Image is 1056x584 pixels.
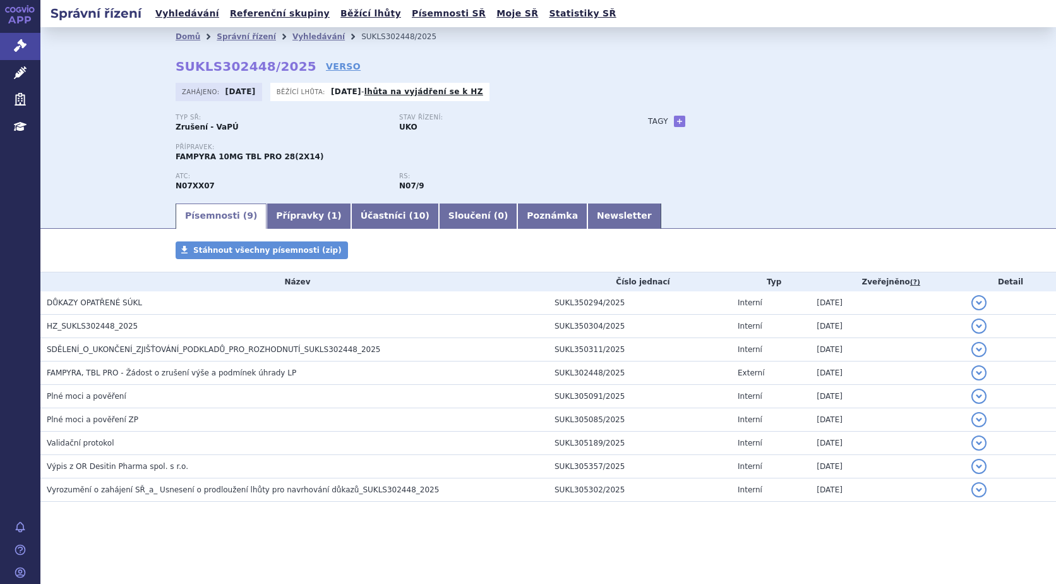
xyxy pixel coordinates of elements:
[738,462,762,471] span: Interní
[47,368,296,377] span: FAMPYRA, TBL PRO - Žádost o zrušení výše a podmínek úhrady LP
[548,432,731,455] td: SUKL305189/2025
[810,408,965,432] td: [DATE]
[810,291,965,315] td: [DATE]
[399,173,610,180] p: RS:
[548,385,731,408] td: SUKL305091/2025
[176,152,323,161] span: FAMPYRA 10MG TBL PRO 28(2X14)
[292,32,345,41] a: Vyhledávání
[176,241,348,259] a: Stáhnout všechny písemnosti (zip)
[399,114,610,121] p: Stav řízení:
[674,116,685,127] a: +
[810,432,965,455] td: [DATE]
[810,455,965,478] td: [DATE]
[971,482,987,497] button: detail
[648,114,668,129] h3: Tagy
[47,322,138,331] span: HZ_SUKLS302448_2025
[267,204,351,229] a: Přípravky (1)
[47,415,138,424] span: Plné moci a pověření ZP
[225,87,256,96] strong: [DATE]
[217,32,276,41] a: Správní řízení
[498,210,504,221] span: 0
[226,5,333,22] a: Referenční skupiny
[399,181,424,190] strong: fampridin
[47,462,188,471] span: Výpis z OR Desitin Pharma spol. s r.o.
[548,362,731,385] td: SUKL302448/2025
[548,315,731,338] td: SUKL350304/2025
[587,204,661,229] a: Newsletter
[176,173,387,180] p: ATC:
[332,210,338,221] span: 1
[176,204,267,229] a: Písemnosti (9)
[731,272,810,291] th: Typ
[351,204,439,229] a: Účastníci (10)
[971,295,987,310] button: detail
[408,5,489,22] a: Písemnosti SŘ
[810,338,965,362] td: [DATE]
[182,87,222,97] span: Zahájeno:
[965,272,1056,291] th: Detail
[337,5,405,22] a: Běžící lhůty
[176,114,387,121] p: Typ SŘ:
[277,87,328,97] span: Běžící lhůta:
[910,278,920,287] abbr: (?)
[548,478,731,502] td: SUKL305302/2025
[439,204,517,229] a: Sloučení (0)
[810,315,965,338] td: [DATE]
[413,210,425,221] span: 10
[47,298,142,307] span: DŮKAZY OPATŘENÉ SÚKL
[152,5,223,22] a: Vyhledávání
[40,4,152,22] h2: Správní řízení
[364,87,483,96] a: lhůta na vyjádření se k HZ
[971,319,987,334] button: detail
[176,143,623,151] p: Přípravek:
[47,392,126,401] span: Plné moci a pověření
[810,478,965,502] td: [DATE]
[738,485,762,494] span: Interní
[47,485,439,494] span: Vyrozumění o zahájení SŘ_a_ Usnesení o prodloužení lhůty pro navrhování důkazů_SUKLS302448_2025
[971,435,987,451] button: detail
[810,362,965,385] td: [DATE]
[971,365,987,380] button: detail
[971,459,987,474] button: detail
[738,415,762,424] span: Interní
[971,389,987,404] button: detail
[331,87,483,97] p: -
[548,455,731,478] td: SUKL305357/2025
[738,298,762,307] span: Interní
[399,123,417,131] strong: UKO
[176,59,316,74] strong: SUKLS302448/2025
[247,210,253,221] span: 9
[810,385,965,408] td: [DATE]
[738,368,764,377] span: Externí
[176,181,215,190] strong: FAMPRIDIN
[493,5,542,22] a: Moje SŘ
[548,338,731,362] td: SUKL350311/2025
[738,345,762,354] span: Interní
[738,392,762,401] span: Interní
[548,291,731,315] td: SUKL350294/2025
[548,408,731,432] td: SUKL305085/2025
[361,27,453,46] li: SUKLS302448/2025
[810,272,965,291] th: Zveřejněno
[193,246,342,255] span: Stáhnout všechny písemnosti (zip)
[40,272,548,291] th: Název
[176,123,239,131] strong: Zrušení - VaPÚ
[47,345,380,354] span: SDĚLENÍ_O_UKONČENÍ_ZJIŠŤOVÁNÍ_PODKLADŮ_PRO_ROZHODNUTÍ_SUKLS302448_2025
[331,87,361,96] strong: [DATE]
[176,32,200,41] a: Domů
[738,322,762,331] span: Interní
[971,342,987,357] button: detail
[971,412,987,427] button: detail
[548,272,731,291] th: Číslo jednací
[545,5,620,22] a: Statistiky SŘ
[47,439,114,447] span: Validační protokol
[738,439,762,447] span: Interní
[326,60,361,73] a: VERSO
[517,204,587,229] a: Poznámka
